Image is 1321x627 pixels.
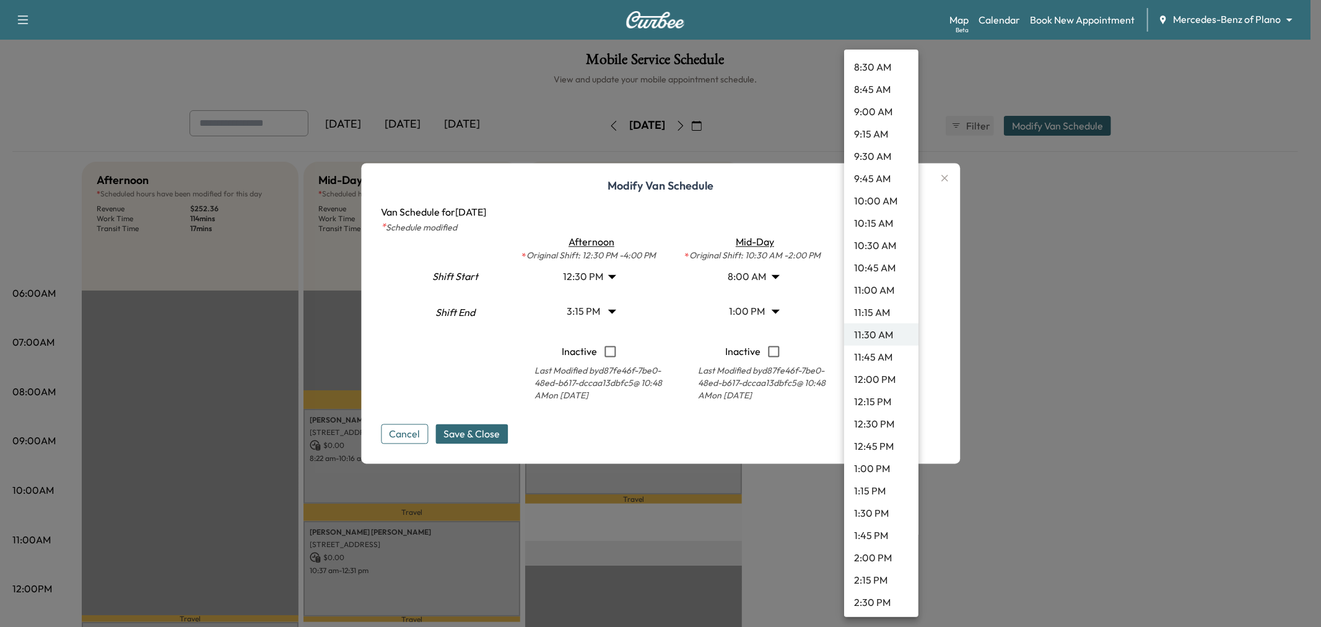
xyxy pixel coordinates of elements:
li: 8:45 AM [844,78,918,100]
li: 1:15 PM [844,480,918,502]
li: 11:00 AM [844,279,918,301]
li: 12:00 PM [844,368,918,390]
li: 2:15 PM [844,569,918,591]
li: 1:00 PM [844,457,918,480]
li: 10:15 AM [844,212,918,234]
li: 2:00 PM [844,546,918,569]
li: 9:45 AM [844,167,918,190]
li: 9:30 AM [844,145,918,167]
li: 9:15 AM [844,123,918,145]
li: 2:30 PM [844,591,918,613]
li: 11:45 AM [844,346,918,368]
li: 8:30 AM [844,56,918,78]
li: 12:30 PM [844,413,918,435]
li: 1:45 PM [844,524,918,546]
li: 9:00 AM [844,100,918,123]
li: 11:30 AM [844,323,918,346]
li: 11:15 AM [844,301,918,323]
li: 12:45 PM [844,435,918,457]
li: 10:00 AM [844,190,918,212]
li: 1:30 PM [844,502,918,524]
li: 12:15 PM [844,390,918,413]
li: 10:45 AM [844,256,918,279]
li: 10:30 AM [844,234,918,256]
